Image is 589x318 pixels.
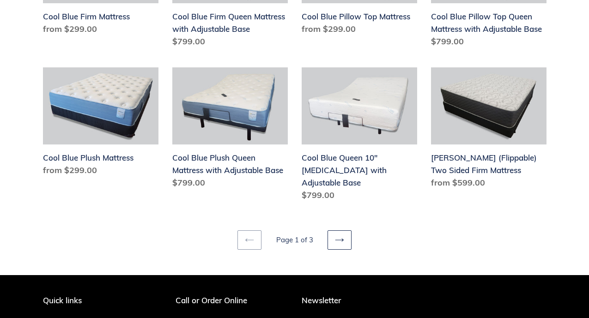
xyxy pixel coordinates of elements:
[263,235,326,246] li: Page 1 of 3
[172,67,288,192] a: Cool Blue Plush Queen Mattress with Adjustable Base
[302,296,546,305] p: Newsletter
[431,67,546,192] a: Del Ray (Flippable) Two Sided Firm Mattress
[43,67,158,180] a: Cool Blue Plush Mattress
[176,296,288,305] p: Call or Order Online
[302,67,417,205] a: Cool Blue Queen 10" Memory Foam with Adjustable Base
[43,296,138,305] p: Quick links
